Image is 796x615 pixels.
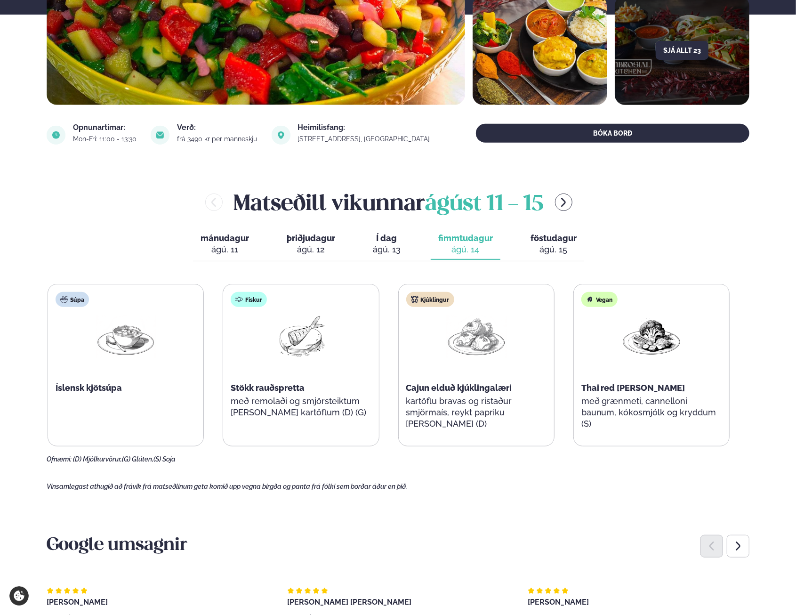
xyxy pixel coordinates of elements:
div: Next slide [727,535,749,558]
span: mánudagur [201,233,249,243]
span: Vinsamlegast athugið að frávik frá matseðlinum geta komið upp vegna birgða og panta frá fólki sem... [47,483,407,490]
img: Vegan.png [621,315,682,358]
div: ágú. 11 [201,244,249,255]
button: BÓKA BORÐ [476,124,749,143]
button: mánudagur ágú. 11 [193,229,257,260]
button: föstudagur ágú. 15 [523,229,584,260]
div: Mon-Fri: 11:00 - 13:30 [73,135,139,143]
button: Sjá allt 23 [656,41,708,60]
span: Ofnæmi: [47,455,72,463]
div: ágú. 15 [531,244,577,255]
p: kartöflu bravas og ristaður smjörmaís, reykt papriku [PERSON_NAME] (D) [406,396,547,429]
img: Fish.png [271,315,331,358]
span: Í dag [373,233,401,244]
img: Vegan.svg [586,296,594,303]
span: Íslensk kjötsúpa [56,383,122,393]
div: [PERSON_NAME] [PERSON_NAME] [287,599,509,606]
button: Í dag ágú. 13 [365,229,408,260]
span: Thai red [PERSON_NAME] [581,383,685,393]
div: Fiskur [231,292,267,307]
div: ágú. 13 [373,244,401,255]
img: image alt [272,126,290,145]
div: frá 3490 kr per manneskju [177,135,260,143]
a: link [298,133,433,145]
div: ágú. 14 [438,244,493,255]
span: Cajun elduð kjúklingalæri [406,383,512,393]
button: þriðjudagur ágú. 12 [279,229,343,260]
button: menu-btn-right [555,194,572,211]
img: image alt [151,126,169,145]
span: ágúst 11 - 15 [426,194,544,215]
div: Súpa [56,292,89,307]
div: [PERSON_NAME] [47,599,268,606]
div: Verð: [177,124,260,131]
span: þriðjudagur [287,233,335,243]
span: (G) Glúten, [122,455,153,463]
img: soup.svg [60,296,68,303]
img: Chicken-thighs.png [446,315,507,358]
div: Previous slide [700,535,723,558]
img: Soup.png [96,315,156,358]
a: Cookie settings [9,586,29,606]
button: fimmtudagur ágú. 14 [431,229,500,260]
span: Stökk rauðspretta [231,383,305,393]
span: fimmtudagur [438,233,493,243]
p: með remolaði og smjörsteiktum [PERSON_NAME] kartöflum (D) (G) [231,396,371,418]
img: chicken.svg [411,296,418,303]
div: [PERSON_NAME] [528,599,749,606]
div: Vegan [581,292,618,307]
div: Kjúklingur [406,292,454,307]
button: menu-btn-left [205,194,223,211]
div: Heimilisfang: [298,124,433,131]
span: (S) Soja [153,455,176,463]
img: fish.svg [235,296,243,303]
p: með grænmeti, cannelloni baunum, kókosmjólk og kryddum (S) [581,396,722,429]
h2: Matseðill vikunnar [234,187,544,218]
div: ágú. 12 [287,244,335,255]
img: image alt [47,126,65,145]
h3: Google umsagnir [47,534,749,557]
span: föstudagur [531,233,577,243]
span: (D) Mjólkurvörur, [73,455,122,463]
div: Opnunartímar: [73,124,139,131]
